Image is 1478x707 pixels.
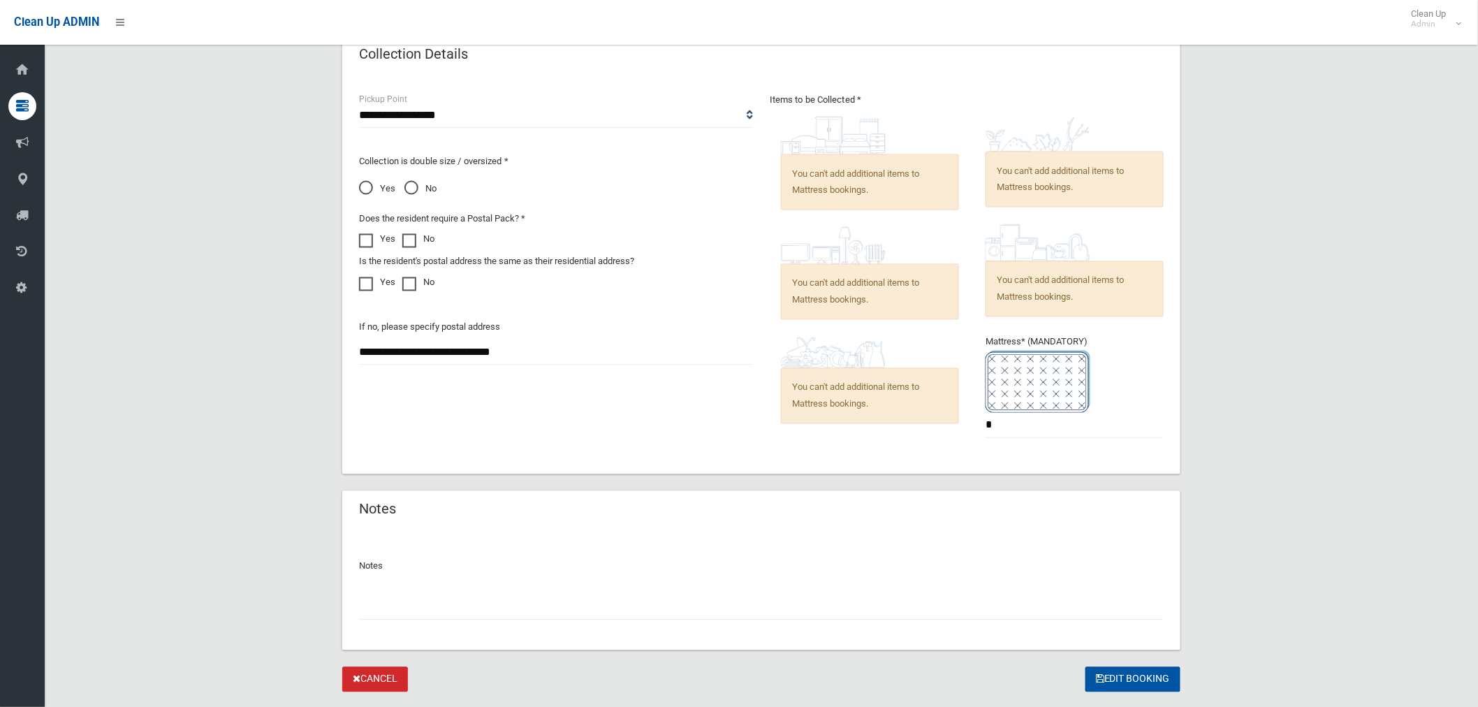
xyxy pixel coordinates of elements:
span: You can't add additional items to Mattress bookings. [781,368,959,424]
span: No [404,181,437,198]
span: You can't add additional items to Mattress bookings. [781,264,959,320]
p: Notes [359,558,1164,575]
span: Clean Up ADMIN [14,15,99,29]
p: Collection is double size / oversized * [359,153,753,170]
span: Yes [359,181,395,198]
label: Is the resident's postal address the same as their residential address? [359,254,634,270]
label: If no, please specify postal address [359,319,500,336]
img: 4fd8a5c772b2c999c83690221e5242e0.png [986,117,1090,152]
p: Items to be Collected * [770,92,1164,108]
label: No [402,275,434,291]
span: Clean Up [1405,8,1461,29]
span: Mattress* (MANDATORY) [986,337,1164,413]
small: Admin [1412,19,1447,29]
button: Edit Booking [1085,667,1180,693]
span: You can't add additional items to Mattress bookings. [781,154,959,210]
img: 394712a680b73dbc3d2a6a3a7ffe5a07.png [781,227,886,264]
label: No [402,231,434,248]
img: 36c1b0289cb1767239cdd3de9e694f19.png [986,224,1090,261]
span: You can't add additional items to Mattress bookings. [986,261,1164,317]
label: Does the resident require a Postal Pack? * [359,211,525,228]
span: You can't add additional items to Mattress bookings. [986,152,1164,207]
header: Collection Details [342,41,485,68]
label: Yes [359,231,395,248]
label: Yes [359,275,395,291]
img: b13cc3517677393f34c0a387616ef184.png [781,337,886,368]
img: e7408bece873d2c1783593a074e5cb2f.png [986,351,1090,413]
header: Notes [342,496,413,523]
a: Cancel [342,667,408,693]
img: aa9efdbe659d29b613fca23ba79d85cb.png [781,117,886,154]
